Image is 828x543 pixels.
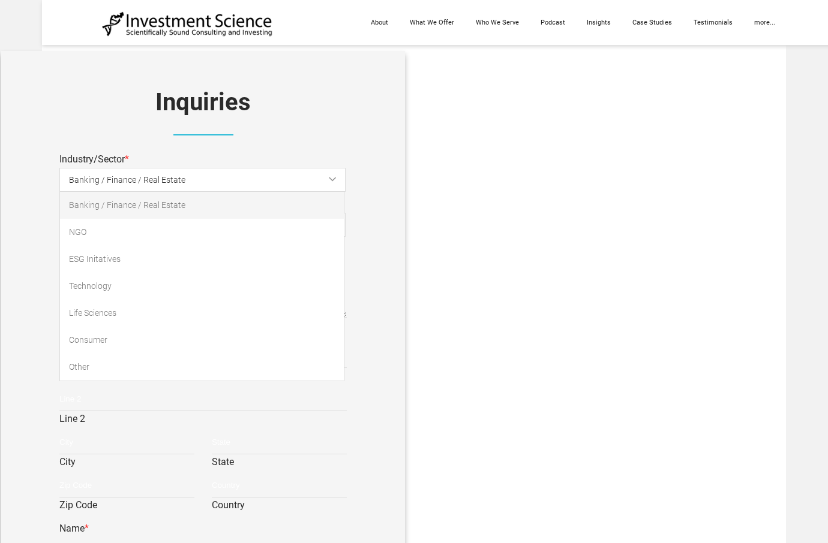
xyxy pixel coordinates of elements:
input: Zip Code [59,473,194,497]
a: NGO [60,219,344,246]
label: Country [212,497,347,517]
input: City [59,430,194,454]
label: Industry/Sector [59,153,129,165]
input: Country [212,473,347,497]
a: ESG Initatives [60,246,344,273]
a: Consumer [60,327,344,354]
label: Name [59,523,89,534]
img: Picture [173,134,233,135]
a: Banking / Finance / Real Estate [60,192,344,219]
font: Inquiries [155,88,251,116]
a: Other [60,354,344,381]
label: City [59,454,194,473]
a: Technology [60,273,344,300]
label: State [212,454,347,473]
span: Banking / Finance / Real Estate [69,167,355,194]
label: Line 2 [59,411,347,430]
input: Line 2 [59,387,347,411]
img: Investment Science | NYC Consulting Services [102,11,273,37]
a: Life Sciences [60,300,344,327]
input: State [212,430,347,454]
label: Zip Code [59,497,194,517]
